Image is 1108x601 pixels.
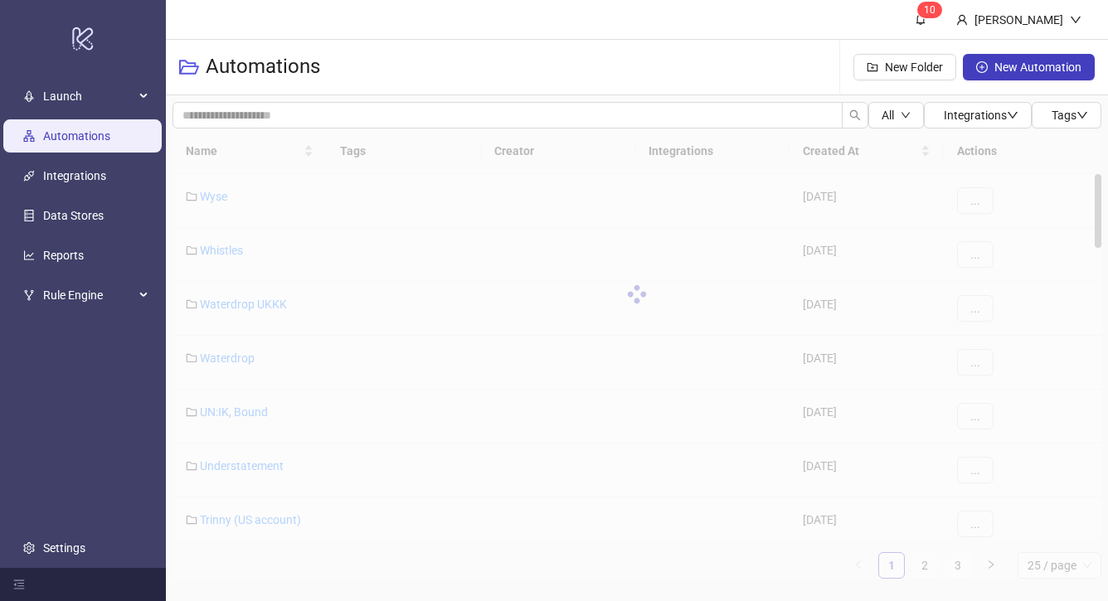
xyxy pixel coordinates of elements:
span: New Folder [885,61,943,74]
span: folder-add [867,61,878,73]
button: Alldown [868,102,924,128]
span: Tags [1052,109,1088,122]
span: folder-open [179,57,199,77]
span: plus-circle [976,61,988,73]
a: Data Stores [43,209,104,222]
sup: 10 [917,2,942,18]
span: down [1007,109,1018,121]
span: down [1076,109,1088,121]
span: menu-fold [13,579,25,590]
span: All [882,109,894,122]
span: 1 [924,4,930,16]
span: Integrations [944,109,1018,122]
span: Rule Engine [43,279,134,312]
span: 0 [930,4,935,16]
span: down [1070,14,1081,26]
span: New Automation [994,61,1081,74]
span: down [901,110,911,120]
a: Reports [43,249,84,262]
div: [PERSON_NAME] [968,11,1070,29]
span: bell [915,13,926,25]
button: Tagsdown [1032,102,1101,128]
button: New Automation [963,54,1095,80]
span: Launch [43,80,134,113]
a: Integrations [43,169,106,182]
button: Integrationsdown [924,102,1032,128]
span: fork [23,289,35,301]
span: search [849,109,861,121]
h3: Automations [206,54,320,80]
button: New Folder [853,54,956,80]
span: user [956,14,968,26]
a: Automations [43,129,110,143]
span: rocket [23,90,35,102]
a: Settings [43,541,85,555]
